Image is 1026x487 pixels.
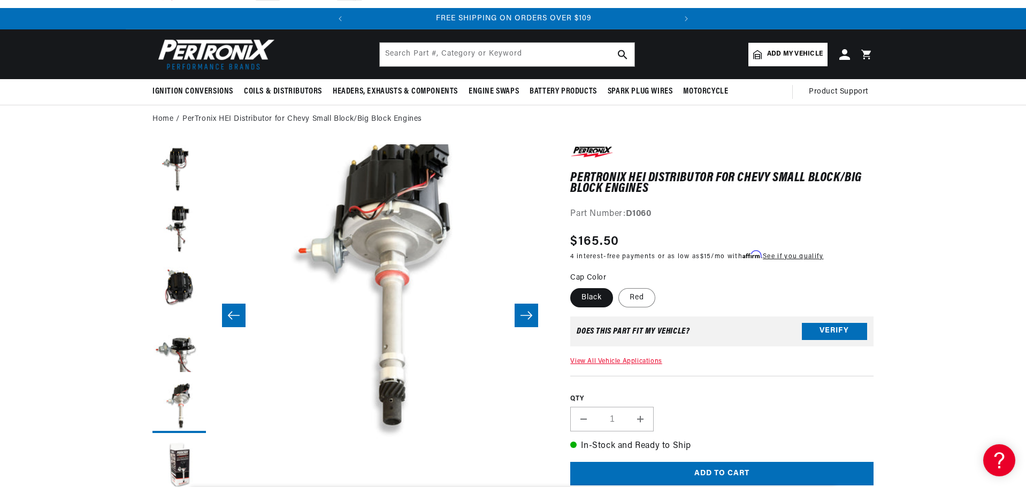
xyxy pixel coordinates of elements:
[618,288,655,307] label: Red
[570,272,607,283] legend: Cap Color
[333,86,458,97] span: Headers, Exhausts & Components
[570,288,613,307] label: Black
[239,79,327,104] summary: Coils & Distributors
[626,210,652,218] strong: D1060
[608,86,673,97] span: Spark Plug Wires
[577,327,690,336] div: Does This part fit My vehicle?
[678,79,733,104] summary: Motorcycle
[530,86,597,97] span: Battery Products
[327,79,463,104] summary: Headers, Exhausts & Components
[436,14,592,22] span: FREE SHIPPING ON ORDERS OVER $109
[152,113,874,125] nav: breadcrumbs
[469,86,519,97] span: Engine Swaps
[748,43,828,66] a: Add my vehicle
[152,321,206,374] button: Load image 4 in gallery view
[152,262,206,315] button: Load image 3 in gallery view
[570,251,823,261] p: 4 interest-free payments or as low as /mo with .
[570,173,874,195] h1: PerTronix HEI Distributor for Chevy Small Block/Big Block Engines
[602,79,678,104] summary: Spark Plug Wires
[152,380,206,433] button: Load image 5 in gallery view
[222,304,246,327] button: Slide left
[683,86,728,97] span: Motorcycle
[802,323,867,340] button: Verify
[152,203,206,257] button: Load image 2 in gallery view
[126,8,900,29] slideshow-component: Translation missing: en.sections.announcements.announcement_bar
[767,49,823,59] span: Add my vehicle
[351,13,676,25] div: 2 of 2
[463,79,524,104] summary: Engine Swaps
[330,8,351,29] button: Translation missing: en.sections.announcements.previous_announcement
[182,113,422,125] a: PerTronix HEI Distributor for Chevy Small Block/Big Block Engines
[742,251,761,259] span: Affirm
[152,79,239,104] summary: Ignition Conversions
[152,113,173,125] a: Home
[570,358,662,365] a: View All Vehicle Applications
[809,86,868,98] span: Product Support
[152,144,206,198] button: Load image 1 in gallery view
[380,43,634,66] input: Search Part #, Category or Keyword
[809,79,874,105] summary: Product Support
[570,395,874,404] label: QTY
[570,462,874,486] button: Add to cart
[570,207,874,221] div: Part Number:
[244,86,322,97] span: Coils & Distributors
[524,79,602,104] summary: Battery Products
[570,232,619,251] span: $165.50
[611,43,634,66] button: search button
[676,8,697,29] button: Translation missing: en.sections.announcements.next_announcement
[570,439,874,453] p: In-Stock and Ready to Ship
[515,304,538,327] button: Slide right
[351,13,676,25] div: Announcement
[152,36,275,73] img: Pertronix
[152,144,549,487] media-gallery: Gallery Viewer
[763,253,823,260] a: See if you qualify - Learn more about Affirm Financing (opens in modal)
[700,253,711,260] span: $15
[152,86,233,97] span: Ignition Conversions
